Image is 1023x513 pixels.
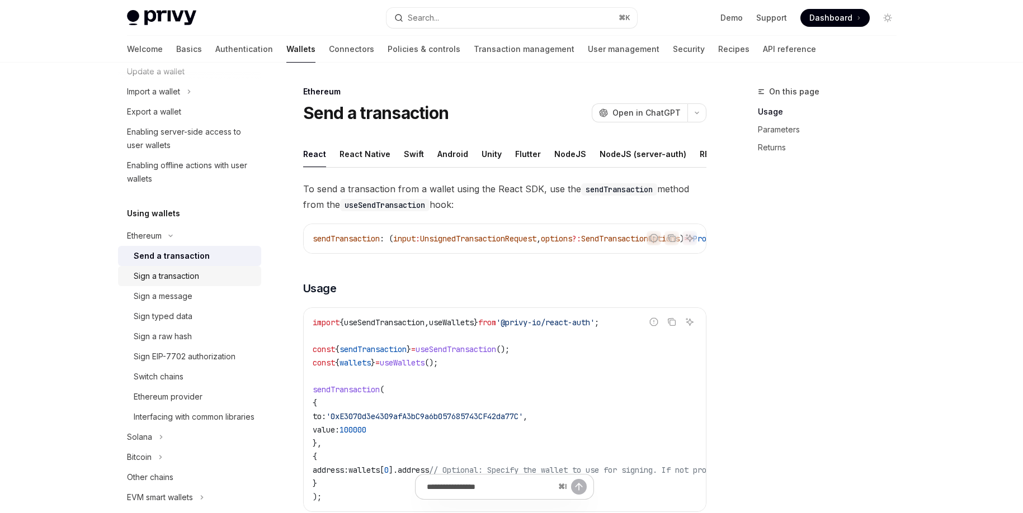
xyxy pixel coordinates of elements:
div: Import a wallet [127,85,180,98]
span: useWallets [380,358,425,368]
span: UnsignedTransactionRequest [420,234,536,244]
a: Sign a message [118,286,261,306]
div: React [303,141,326,167]
span: , [425,317,429,327]
span: Open in ChatGPT [612,107,681,118]
span: = [375,358,380,368]
span: address [398,465,429,475]
div: Bitcoin [127,450,152,464]
span: from [478,317,496,327]
span: , [523,411,527,421]
button: Toggle dark mode [879,9,897,27]
span: : ( [380,234,393,244]
a: Connectors [329,36,374,63]
span: value: [313,425,340,435]
div: Enabling server-side access to user wallets [127,125,254,152]
a: Switch chains [118,367,261,387]
a: Authentication [215,36,273,63]
span: options [541,234,572,244]
span: sendTransaction [313,234,380,244]
div: Sign typed data [134,310,192,323]
img: light logo [127,10,196,26]
a: Enabling server-side access to user wallets [118,122,261,155]
h5: Using wallets [127,207,180,220]
span: '0xE3070d3e4309afA3bC9a6b057685743CF42da77C' [326,411,523,421]
span: ; [595,317,599,327]
a: Recipes [718,36,749,63]
a: Sign a transaction [118,266,261,286]
a: Returns [758,139,906,156]
code: useSendTransaction [340,199,430,211]
a: Sign a raw hash [118,326,261,346]
a: Enabling offline actions with user wallets [118,155,261,189]
button: Ask AI [682,315,697,329]
a: Security [673,36,705,63]
div: Ethereum [303,86,706,97]
div: Interfacing with common libraries [134,410,254,424]
div: Search... [408,11,439,25]
button: Toggle EVM smart wallets section [118,487,261,507]
div: NodeJS (server-auth) [600,141,686,167]
div: Enabling offline actions with user wallets [127,159,254,186]
a: Export a wallet [118,102,261,122]
span: Dashboard [809,12,852,23]
a: API reference [763,36,816,63]
a: Parameters [758,121,906,139]
button: Toggle Solana section [118,427,261,447]
div: Flutter [515,141,541,167]
div: Sign a transaction [134,269,199,283]
a: Demo [720,12,743,23]
span: ]. [389,465,398,475]
span: wallets [340,358,371,368]
span: sendTransaction [313,384,380,395]
span: : [416,234,420,244]
span: To send a transaction from a wallet using the React SDK, use the method from the hook: [303,181,706,212]
span: { [335,358,340,368]
div: Ethereum [127,229,162,243]
span: } [371,358,375,368]
span: (); [425,358,438,368]
div: Solana [127,430,152,444]
span: ( [380,384,384,395]
a: Dashboard [800,9,870,27]
a: Send a transaction [118,246,261,266]
span: Usage [303,281,337,296]
a: Interfacing with common libraries [118,407,261,427]
span: // Optional: Specify the wallet to use for signing. If not provided, the first wallet will be used. [429,465,872,475]
span: useWallets [429,317,474,327]
button: Report incorrect code [647,231,661,245]
a: Welcome [127,36,163,63]
span: (); [496,344,510,354]
span: useSendTransaction [344,317,425,327]
span: On this page [769,85,819,98]
span: } [407,344,411,354]
div: Other chains [127,471,173,484]
a: User management [588,36,659,63]
span: = [411,344,416,354]
span: import [313,317,340,327]
div: REST API [700,141,735,167]
span: to: [313,411,326,421]
a: Sign typed data [118,306,261,326]
span: } [474,317,478,327]
button: Send message [571,479,587,495]
code: sendTransaction [581,183,657,196]
button: Toggle Import a wallet section [118,82,261,102]
span: address: [313,465,348,475]
span: 100000 [340,425,366,435]
div: Sign EIP-7702 authorization [134,350,235,363]
span: sendTransaction [340,344,407,354]
div: React Native [340,141,390,167]
span: SendTransactionOptions [581,234,680,244]
button: Copy the contents from the code block [664,315,679,329]
div: Switch chains [134,370,183,383]
div: Swift [404,141,424,167]
span: wallets [348,465,380,475]
span: { [313,398,317,408]
span: [ [380,465,384,475]
h1: Send a transaction [303,103,449,123]
span: '@privy-io/react-auth' [496,317,595,327]
span: 0 [384,465,389,475]
span: { [313,452,317,462]
span: , [536,234,541,244]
